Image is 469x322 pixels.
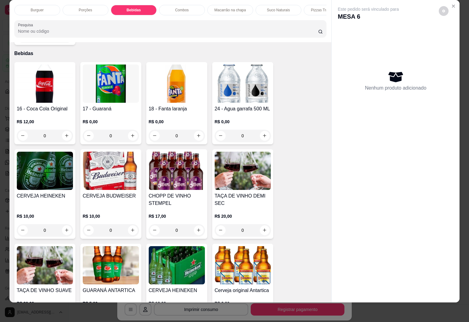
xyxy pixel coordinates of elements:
[149,105,205,113] h4: 18 - Fanta laranja
[17,287,73,294] h4: TAÇA DE VINHO SUAVE
[17,65,73,103] img: product-image
[150,225,160,235] button: decrease-product-quantity
[439,6,449,16] button: decrease-product-quantity
[215,246,271,284] img: product-image
[17,152,73,190] img: product-image
[149,287,205,294] h4: CERVEJA HEINEKEN
[17,192,73,200] h4: CERVEJA HEINEKEN
[215,105,271,113] h4: 24 - Agua garrafa 500 ML
[149,213,205,219] p: R$ 17,00
[83,105,139,113] h4: 17 - Guaraná
[214,8,246,13] p: Macarrão na chapa
[128,225,138,235] button: increase-product-quantity
[449,1,458,11] button: Close
[83,246,139,284] img: product-image
[18,22,35,28] label: Pesquisa
[194,225,204,235] button: increase-product-quantity
[175,8,189,13] p: Combos
[215,213,271,219] p: R$ 20,00
[83,65,139,103] img: product-image
[215,65,271,103] img: product-image
[260,225,270,235] button: increase-product-quantity
[215,192,271,207] h4: TAÇA DE VINHO DEMI SEC
[62,225,72,235] button: increase-product-quantity
[149,246,205,284] img: product-image
[17,300,73,306] p: R$ 20,00
[83,287,139,294] h4: GUARANÁ ANTARTICA
[18,28,318,34] input: Pesquisa
[216,225,226,235] button: decrease-product-quantity
[149,300,205,306] p: R$ 18,00
[84,225,94,235] button: decrease-product-quantity
[83,300,139,306] p: R$ 5,00
[215,119,271,125] p: R$ 0,00
[311,8,342,13] p: Pizzas Tradicionais
[83,213,139,219] p: R$ 10,00
[267,8,290,13] p: Suco Naturais
[17,213,73,219] p: R$ 10,00
[17,105,73,113] h4: 16 - Coca Cola Original
[83,152,139,190] img: product-image
[149,119,205,125] p: R$ 0,00
[83,119,139,125] p: R$ 0,00
[18,225,28,235] button: decrease-product-quantity
[149,192,205,207] h4: CHOPP DE VINHO STEMPEL
[338,12,399,21] p: MESA 6
[14,50,327,57] p: Bebidas
[365,84,426,92] p: Nenhum produto adicionado
[149,152,205,190] img: product-image
[149,65,205,103] img: product-image
[79,8,92,13] p: Porções
[17,246,73,284] img: product-image
[338,6,399,12] p: Este pedido será vinculado para
[215,152,271,190] img: product-image
[31,8,44,13] p: Burguer
[83,192,139,200] h4: CERVEJA BUDWEISER
[215,287,271,294] h4: Cerveja original Antartica
[17,119,73,125] p: R$ 12,00
[215,300,271,306] p: R$ 6,00
[126,8,141,13] p: Bebidas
